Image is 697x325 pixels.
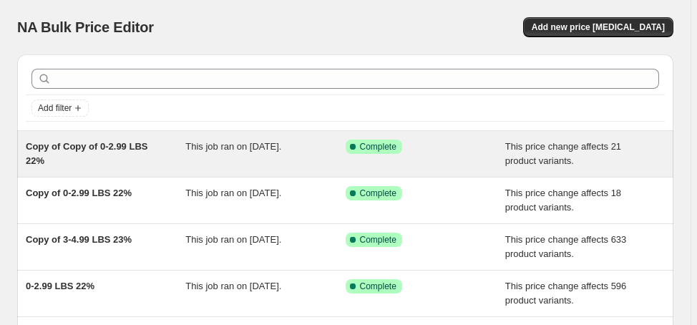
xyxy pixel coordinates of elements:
[360,281,396,292] span: Complete
[26,141,147,166] span: Copy of Copy of 0-2.99 LBS 22%
[360,234,396,246] span: Complete
[26,234,132,245] span: Copy of 3-4.99 LBS 23%
[17,19,154,35] span: NA Bulk Price Editor
[505,141,621,166] span: This price change affects 21 product variants.
[26,188,132,198] span: Copy of 0-2.99 LBS 22%
[505,234,627,259] span: This price change affects 633 product variants.
[505,188,621,213] span: This price change affects 18 product variants.
[523,17,673,37] button: Add new price [MEDICAL_DATA]
[360,141,396,152] span: Complete
[360,188,396,199] span: Complete
[185,281,281,291] span: This job ran on [DATE].
[31,100,89,117] button: Add filter
[185,234,281,245] span: This job ran on [DATE].
[532,21,665,33] span: Add new price [MEDICAL_DATA]
[505,281,627,306] span: This price change affects 596 product variants.
[26,281,94,291] span: 0-2.99 LBS 22%
[38,102,72,114] span: Add filter
[185,141,281,152] span: This job ran on [DATE].
[185,188,281,198] span: This job ran on [DATE].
